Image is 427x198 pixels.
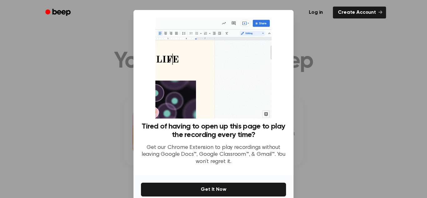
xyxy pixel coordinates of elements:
a: Log in [303,5,329,20]
a: Beep [41,7,76,19]
img: Beep extension in action [155,18,271,119]
h3: Tired of having to open up this page to play the recording every time? [141,122,286,139]
p: Get our Chrome Extension to play recordings without leaving Google Docs™, Google Classroom™, & Gm... [141,144,286,165]
button: Get It Now [141,183,286,196]
a: Create Account [333,7,386,18]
